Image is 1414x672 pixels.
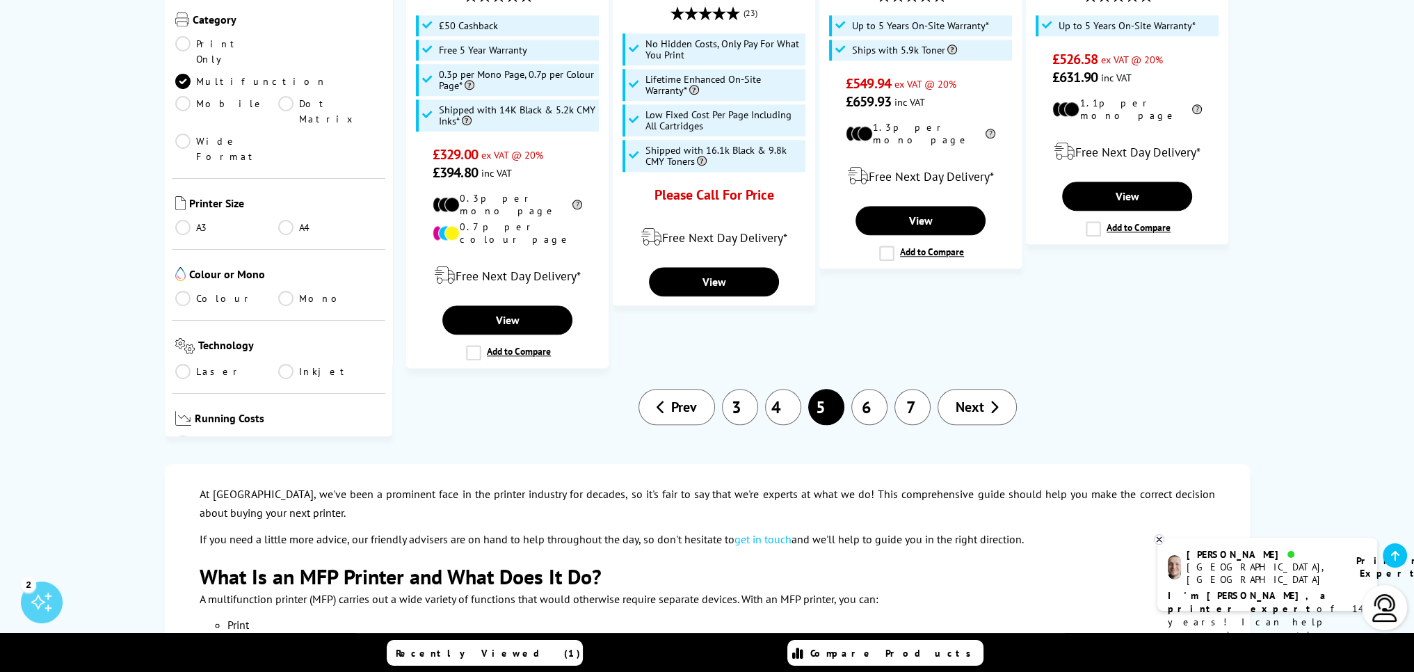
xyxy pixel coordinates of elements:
a: Multifunction [175,74,327,89]
span: £631.90 [1052,68,1098,86]
b: I'm [PERSON_NAME], a printer expert [1168,589,1330,615]
span: £50 Cashback [439,20,498,31]
div: modal_delivery [1034,132,1221,171]
a: Compare Products [787,640,983,666]
a: A4 [278,220,382,235]
a: Prev [638,389,715,425]
span: Up to 5 Years On-Site Warranty* [1059,20,1196,31]
a: Next [938,389,1017,425]
li: 0.7p per colour page [433,221,582,246]
span: Printer Size [189,196,383,213]
a: Dot Matrix [278,96,382,127]
a: Print Only [175,36,279,67]
span: Up to 5 Years On-Site Warranty* [852,20,989,31]
span: inc VAT [481,166,512,179]
li: Print [227,616,1215,634]
p: If you need a little more advice, our friendly advisers are on hand to help throughout the day, s... [200,530,1215,549]
a: View [442,305,572,335]
span: Prev [671,398,697,416]
span: Shipped with 16.1k Black & 9.8k CMY Toners [645,145,803,167]
a: Mobile [175,96,279,127]
a: View [649,267,778,296]
span: inc VAT [1101,71,1132,84]
span: ex VAT @ 20% [1101,53,1163,66]
span: Colour or Mono [189,267,383,284]
label: Add to Compare [1086,221,1171,237]
li: 1.3p per mono page [846,121,995,146]
p: At [GEOGRAPHIC_DATA], we've been a prominent face in the printer industry for decades, so it's fa... [200,485,1215,522]
span: £526.58 [1052,50,1098,68]
a: View [1062,182,1191,211]
div: modal_delivery [827,157,1014,195]
div: 2 [21,577,36,592]
p: of 14 years! I can help you choose the right product [1168,589,1367,655]
a: Low Running Cost [175,435,383,451]
span: inc VAT [894,95,925,109]
span: Shipped with 14K Black & 5.2k CMY Inks* [439,104,596,127]
img: user-headset-light.svg [1371,594,1399,622]
label: Add to Compare [879,246,964,261]
span: Recently Viewed (1) [396,647,581,659]
span: ex VAT @ 20% [481,148,543,161]
a: 6 [851,389,887,425]
span: Lifetime Enhanced On-Site Warranty* [645,74,803,96]
span: £394.80 [433,163,478,182]
span: Category [193,13,383,29]
a: Wide Format [175,134,279,164]
span: Low Fixed Cost Per Page Including All Cartridges [645,109,803,131]
div: [PERSON_NAME] [1187,548,1339,561]
span: No Hidden Costs, Only Pay For What You Print [645,38,803,61]
div: [GEOGRAPHIC_DATA], [GEOGRAPHIC_DATA] [1187,561,1339,586]
img: Running Costs [175,411,192,426]
div: modal_delivery [620,218,808,257]
span: ex VAT @ 20% [894,77,956,90]
img: Technology [175,338,195,354]
a: 4 [765,389,801,425]
span: Ships with 5.9k Toner [852,45,957,56]
span: Technology [198,338,382,357]
img: ashley-livechat.png [1168,555,1181,579]
span: Compare Products [810,647,979,659]
a: get in touch [734,532,792,546]
p: A multifunction printer (MFP) carries out a wide variety of functions that would otherwise requir... [200,590,1215,609]
span: Next [956,398,984,416]
h2: What Is an MFP Printer and What Does It Do? [200,563,1215,590]
img: Printer Size [175,196,186,210]
div: modal_delivery [414,256,601,295]
span: 0.3p per Mono Page, 0.7p per Colour Page* [439,69,596,91]
a: View [855,206,985,235]
a: 7 [894,389,931,425]
a: Mono [278,291,382,306]
a: Colour [175,291,279,306]
label: Add to Compare [466,345,551,360]
li: 1.1p per mono page [1052,97,1202,122]
img: Category [175,13,189,26]
li: 0.3p per mono page [433,192,582,217]
a: Recently Viewed (1) [387,640,583,666]
a: Laser [175,364,279,379]
span: £659.93 [846,93,891,111]
span: £549.94 [846,74,891,93]
img: Colour or Mono [175,267,186,281]
span: Free 5 Year Warranty [439,45,527,56]
a: A3 [175,220,279,235]
a: Inkjet [278,364,382,379]
a: 3 [722,389,758,425]
div: Please Call For Price [639,186,789,211]
span: £329.00 [433,145,478,163]
span: Running Costs [195,411,382,429]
